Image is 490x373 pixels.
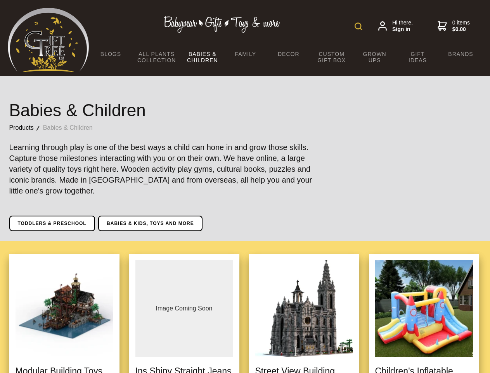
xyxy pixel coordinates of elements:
a: Gift Ideas [396,46,439,68]
h1: Babies & Children [9,101,481,120]
a: Brands [439,46,482,62]
a: Babies & Children [43,123,102,133]
img: Babyware - Gifts - Toys and more... [8,8,89,72]
a: Babies & Children [181,46,224,68]
a: Decor [267,46,310,62]
span: Hi there, [392,19,413,33]
a: Grown Ups [353,46,396,68]
big: Learning through play is one of the best ways a child can hone in and grow those skills. Capture ... [9,143,312,195]
a: Hi there,Sign in [378,19,413,33]
a: Products [9,123,43,133]
img: product search [355,23,362,30]
a: Babies & Kids, toys and more [98,216,203,231]
a: Custom Gift Box [310,46,353,68]
a: Toddlers & Preschool [9,216,95,231]
img: Babywear - Gifts - Toys & more [164,16,280,33]
span: 0 items [452,19,470,33]
a: All Plants Collection [132,46,181,68]
a: Family [224,46,267,62]
strong: Sign in [392,26,413,33]
strong: $0.00 [452,26,470,33]
a: BLOGS [89,46,132,62]
a: 0 items$0.00 [438,19,470,33]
